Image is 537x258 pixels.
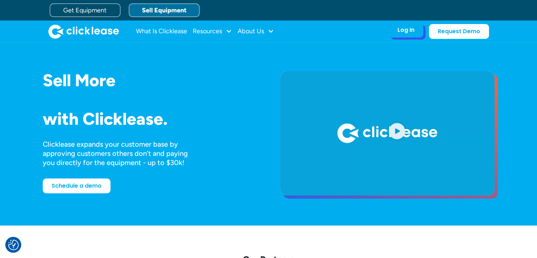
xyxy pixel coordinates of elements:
a: What Is Clicklease [136,24,187,39]
div: Resources [193,24,232,39]
button: Consent Preferences [8,240,19,250]
a: open lightbox [280,71,495,195]
a: home [48,24,119,39]
a: Get Equipment [50,4,120,17]
div: Log In [398,27,414,34]
a: Schedule a demo [43,178,111,193]
a: Request Demo [429,24,489,39]
img: Revisit consent button [8,240,19,250]
h1: with Clicklease. [43,110,257,128]
div: Clicklease expands your customer base by approving customers others don’t and paying you directly... [43,140,201,167]
a: Sell Equipment [129,4,199,17]
h1: Sell More [43,71,257,90]
img: Blue play button logo on a light blue circular background [387,121,406,141]
img: Clicklease logo [48,24,119,39]
div: About Us [238,24,274,39]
